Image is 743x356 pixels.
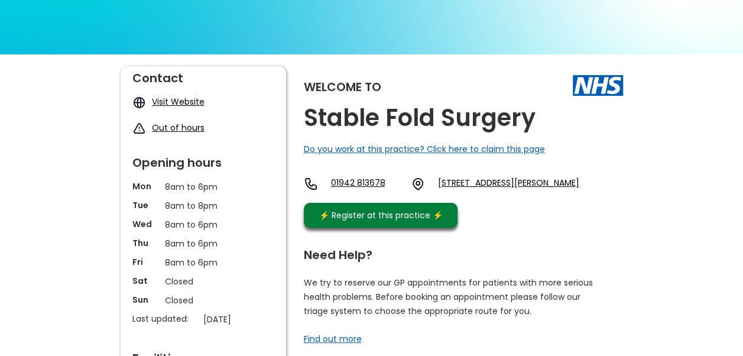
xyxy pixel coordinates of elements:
div: ⚡️ Register at this practice ⚡️ [313,209,449,222]
p: Wed [132,218,159,230]
p: Fri [132,256,159,268]
p: [DATE] [203,313,280,326]
img: exclamation icon [132,122,146,135]
img: telephone icon [304,177,318,191]
p: Sat [132,275,159,287]
a: Out of hours [152,122,205,134]
a: [STREET_ADDRESS][PERSON_NAME] [438,177,579,191]
p: Sun [132,294,159,306]
a: ⚡️ Register at this practice ⚡️ [304,203,458,228]
img: The NHS logo [573,75,623,95]
div: Need Help? [304,243,611,261]
div: Opening hours [132,151,274,169]
p: 8am to 6pm [165,180,242,193]
a: Do you work at this practice? Click here to claim this page [304,143,545,155]
p: Mon [132,180,159,192]
p: Tue [132,199,159,211]
p: 8am to 6pm [165,256,242,269]
p: Closed [165,275,242,288]
p: 8am to 6pm [165,218,242,231]
p: Thu [132,237,159,249]
a: 01942 813678 [330,177,401,191]
div: Contact [132,66,274,84]
p: We try to reserve our GP appointments for patients with more serious health problems. Before book... [304,276,593,318]
div: Welcome to [304,81,381,93]
p: Closed [165,294,242,307]
p: Last updated: [132,313,197,325]
a: Find out more [304,333,362,345]
img: practice location icon [411,177,425,191]
a: Visit Website [152,96,205,108]
h2: Stable Fold Surgery [304,105,536,131]
img: globe icon [132,96,146,109]
p: 8am to 6pm [165,237,242,250]
p: 8am to 8pm [165,199,242,212]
